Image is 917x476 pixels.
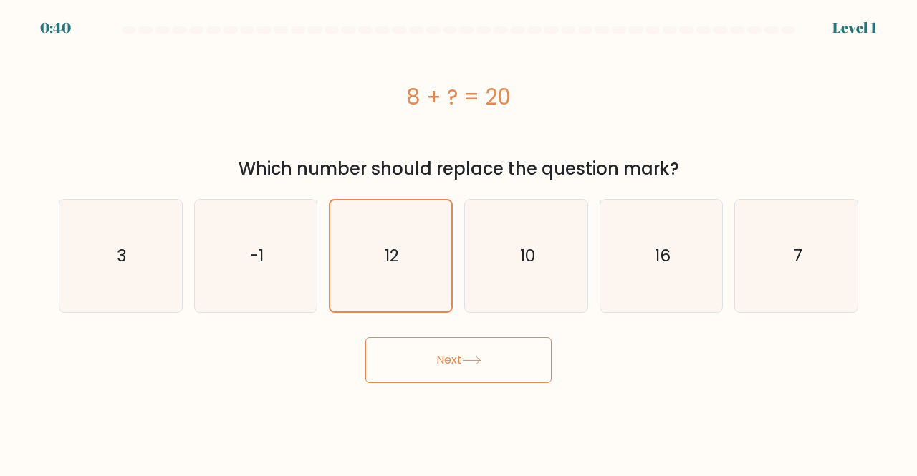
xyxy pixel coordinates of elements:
[793,244,802,268] text: 7
[40,17,71,39] div: 0:40
[67,156,850,182] div: Which number should replace the question mark?
[365,337,552,383] button: Next
[59,81,858,113] div: 8 + ? = 20
[117,244,127,268] text: 3
[385,244,399,267] text: 12
[519,244,534,268] text: 10
[250,244,264,268] text: -1
[655,244,671,268] text: 16
[832,17,877,39] div: Level 1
